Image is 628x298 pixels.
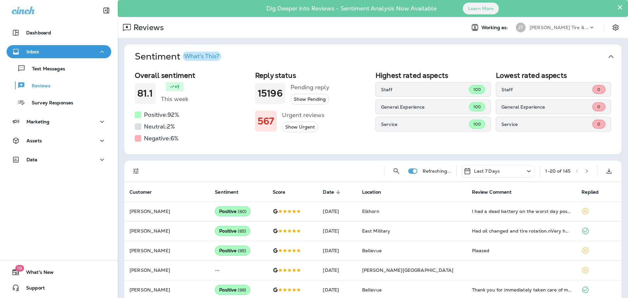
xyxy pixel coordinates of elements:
div: Positive [215,206,251,216]
h1: 81.1 [137,88,153,99]
p: Refreshing... [423,168,451,174]
span: Score [273,189,286,195]
p: Data [26,157,38,162]
p: Inbox [26,49,39,54]
button: Export as CSV [602,165,616,178]
button: Filters [130,165,143,178]
p: [PERSON_NAME] [130,228,204,234]
span: East Military [362,228,391,234]
p: Staff [381,87,469,92]
span: 0 [597,87,600,92]
span: Replied [582,189,607,195]
td: [DATE] [318,221,357,241]
button: Close [617,2,623,12]
p: Survey Responses [25,100,73,106]
p: Dig Deeper into Reviews - Sentiment Analysis Now Available [247,8,456,9]
h1: 567 [258,116,274,127]
span: Sentiment [215,189,238,195]
span: 100 [473,121,481,127]
p: [PERSON_NAME] [130,248,204,253]
button: Dashboard [7,26,111,39]
div: Had oil changed and tire rotation.nVery happy with service and they were very prompt. We always g... [472,228,571,234]
button: Show Pending [290,94,329,105]
p: General Experience [501,104,592,110]
span: [PERSON_NAME][GEOGRAPHIC_DATA] [362,267,453,273]
span: ( 80 ) [238,209,246,214]
p: [PERSON_NAME] [130,287,204,292]
span: Customer [130,189,152,195]
span: Elkhorn [362,208,379,214]
h5: Negative: 6 % [144,133,179,144]
button: Assets [7,134,111,147]
div: Positive [215,226,250,236]
div: 1 - 20 of 145 [545,168,570,174]
span: Review Comment [472,189,512,195]
button: 19What's New [7,266,111,279]
p: [PERSON_NAME] [130,209,204,214]
span: Date [323,189,334,195]
span: ( 85 ) [238,248,246,254]
p: Assets [26,138,42,143]
span: ( 88 ) [238,287,246,293]
div: What's This? [184,53,219,59]
td: -- [210,260,267,280]
h5: This week [161,94,188,104]
h5: Pending reply [290,82,329,93]
p: Staff [501,87,592,92]
button: Support [7,281,111,294]
p: General Experience [381,104,469,110]
button: Data [7,153,111,166]
span: What's New [20,270,54,277]
p: +1 [175,83,179,90]
button: Search Reviews [390,165,403,178]
span: Working as: [481,25,509,30]
span: Score [273,189,294,195]
button: Inbox [7,45,111,58]
span: Date [323,189,342,195]
p: Reviews [131,23,164,32]
div: SentimentWhat's This? [124,69,621,154]
span: ( 85 ) [238,228,246,234]
span: 100 [473,104,481,110]
div: Pleased [472,247,571,254]
td: [DATE] [318,241,357,260]
span: Support [20,285,45,293]
span: Bellevue [362,248,382,254]
h1: Sentiment [135,51,221,62]
h5: Neutral: 2 % [144,121,175,132]
button: What's This? [183,52,221,61]
button: Reviews [7,79,111,92]
h2: Highest rated aspects [375,71,491,79]
button: Show Urgent [282,122,318,132]
div: Thank you for immediately taken care of my tire so I can get back to work!! Very much appreciated!! [472,287,571,293]
button: Collapse Sidebar [97,4,115,17]
button: Learn More [463,3,499,14]
h5: Urgent reviews [282,110,324,120]
h2: Lowest rated aspects [496,71,611,79]
span: Replied [582,189,599,195]
span: Location [362,189,381,195]
td: [DATE] [318,260,357,280]
h1: 15196 [258,88,283,99]
span: 100 [473,87,481,92]
td: [DATE] [318,202,357,221]
h5: Positive: 92 % [144,110,179,120]
p: [PERSON_NAME] Tire & Auto [530,25,588,30]
p: Last 7 Days [474,168,500,174]
div: JT [516,23,526,32]
span: 0 [597,121,600,127]
p: Service [381,122,469,127]
p: Text Messages [26,66,65,72]
span: Sentiment [215,189,247,195]
p: Reviews [25,83,50,89]
span: Bellevue [362,287,382,293]
div: I had a dead battery on the worst day possible with lots of appointments. Called Jensen’s. Change... [472,208,571,215]
span: 0 [597,104,600,110]
p: [PERSON_NAME] [130,268,204,273]
button: Text Messages [7,61,111,75]
button: Marketing [7,115,111,128]
p: Marketing [26,119,49,124]
p: Dashboard [26,30,51,35]
span: Review Comment [472,189,520,195]
div: Positive [215,285,250,295]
